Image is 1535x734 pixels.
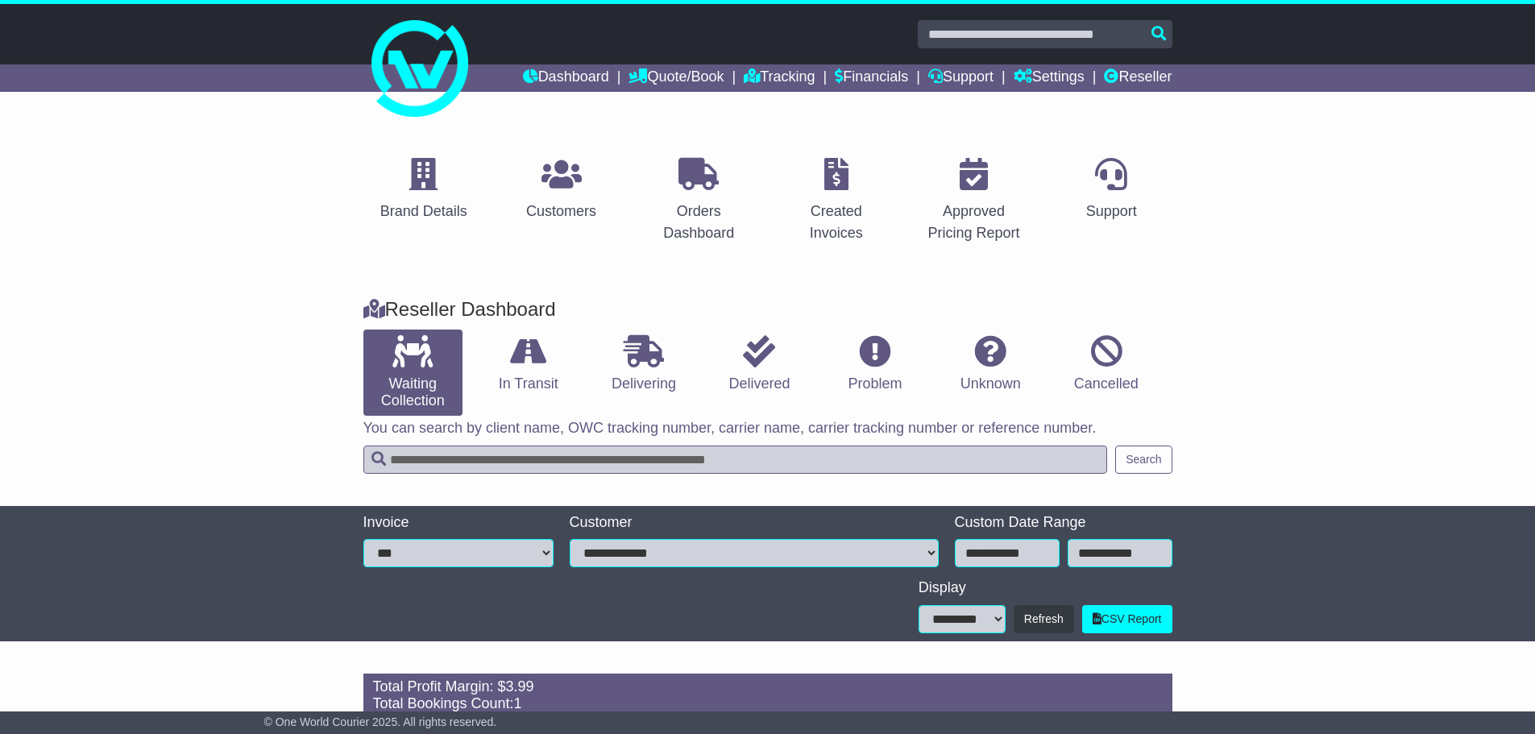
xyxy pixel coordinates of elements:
[1086,201,1137,222] div: Support
[516,152,607,228] a: Customers
[264,715,497,728] span: © One World Courier 2025. All rights reserved.
[370,152,478,228] a: Brand Details
[919,579,1172,597] div: Display
[363,514,554,532] div: Invoice
[355,298,1180,321] div: Reseller Dashboard
[1014,64,1085,92] a: Settings
[523,64,609,92] a: Dashboard
[1115,446,1172,474] button: Search
[835,64,908,92] a: Financials
[479,330,578,399] a: In Transit
[923,201,1024,244] div: Approved Pricing Report
[941,330,1040,399] a: Unknown
[786,201,887,244] div: Created Invoices
[380,201,467,222] div: Brand Details
[825,330,924,399] a: Problem
[373,678,1163,696] div: Total Profit Margin: $
[526,201,596,222] div: Customers
[913,152,1035,250] a: Approved Pricing Report
[594,330,693,399] a: Delivering
[506,678,534,695] span: 3.99
[514,695,522,711] span: 1
[710,330,809,399] a: Delivered
[649,201,749,244] div: Orders Dashboard
[1082,605,1172,633] a: CSV Report
[638,152,760,250] a: Orders Dashboard
[744,64,815,92] a: Tracking
[955,514,1172,532] div: Custom Date Range
[1014,605,1074,633] button: Refresh
[570,514,939,532] div: Customer
[928,64,994,92] a: Support
[776,152,898,250] a: Created Invoices
[363,330,463,416] a: Waiting Collection
[1076,152,1147,228] a: Support
[629,64,724,92] a: Quote/Book
[373,695,1163,713] div: Total Bookings Count:
[1056,330,1155,399] a: Cancelled
[363,420,1172,437] p: You can search by client name, OWC tracking number, carrier name, carrier tracking number or refe...
[1104,64,1172,92] a: Reseller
